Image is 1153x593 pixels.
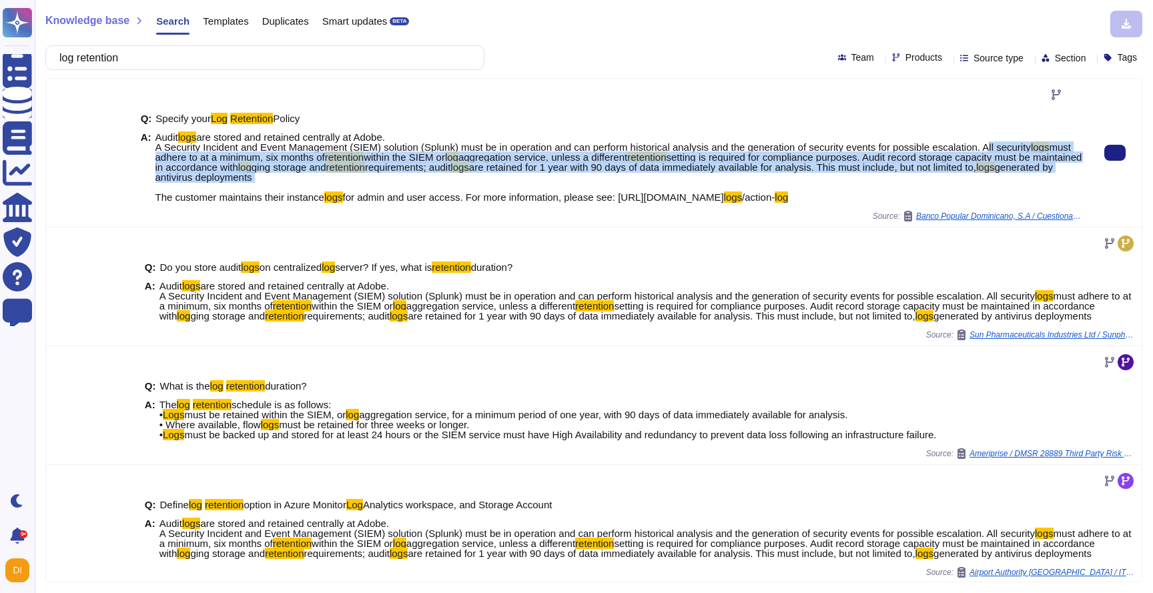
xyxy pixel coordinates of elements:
mark: log [393,538,406,549]
button: user [3,556,39,585]
b: Q: [145,262,156,272]
span: setting is required for compliance purposes. Audit record storage capacity must be maintained in ... [159,538,1095,559]
mark: logs [1031,141,1050,153]
span: Airport Authority [GEOGRAPHIC_DATA] / ITP134 Cloud Security Guideline AWS and Azure [970,568,1136,576]
mark: retention [265,310,304,322]
span: Smart updates [322,16,388,26]
mark: logs [182,280,201,291]
mark: retention [273,538,312,549]
mark: logs [1035,290,1054,302]
span: aggregation service, for a minimum period of one year, with 90 days of data immediately available... [159,409,848,430]
span: setting is required for compliance purposes. Audit record storage capacity must be maintained in ... [155,151,1082,173]
span: What is the [160,380,210,392]
mark: log [177,548,190,559]
mark: log [189,499,202,510]
span: Sun Pharmaceuticals Industries Ltd / Sunpharma CloudSecurity SaaS Assessment v1 [970,331,1136,339]
span: on centralized [260,261,322,273]
mark: retention [265,548,304,559]
span: for admin and user access. For more information, please see: [URL][DOMAIN_NAME] [343,191,724,203]
span: are stored and retained centrally at Adobe. A Security Incident and Event Management (SIEM) solut... [159,518,1035,539]
span: must adhere to at a minimum, six months of [159,290,1132,312]
span: Audit [155,131,178,143]
span: aggregation service, unless a different [406,300,575,312]
mark: log [393,300,406,312]
mark: logs [1035,528,1054,539]
span: Tags [1117,53,1137,62]
mark: log [210,380,224,392]
mark: Log [211,113,228,124]
mark: Logs [163,429,185,440]
mark: retention [575,538,614,549]
span: /action- [742,191,775,203]
span: server? If yes, what is [335,261,432,273]
span: aggregation service, unless a different [458,151,627,163]
span: are stored and retained centrally at Adobe. A Security Incident and Event Management (SIEM) solut... [155,131,1031,153]
mark: logs [390,548,408,559]
span: requirements; audit [304,548,390,559]
img: user [5,558,29,582]
span: within the SIEM or [312,300,393,312]
span: are retained for 1 year with 90 days of data immediately available for analysis. This must includ... [408,548,915,559]
span: duration? [265,380,307,392]
mark: log [775,191,788,203]
span: within the SIEM or [312,538,393,549]
mark: retention [226,380,265,392]
span: Section [1055,53,1086,63]
mark: logs [241,261,260,273]
mark: retention [273,300,312,312]
span: requirements; audit [304,310,390,322]
mark: Log [346,499,363,510]
mark: log [346,409,359,420]
mark: retention [432,261,470,273]
mark: log [445,151,458,163]
mark: log [238,161,252,173]
b: Q: [145,500,156,510]
input: Search a question or template... [53,46,470,69]
span: option in Azure Monitor [244,499,346,510]
mark: retention [205,499,244,510]
span: must adhere to at a minimum, six months of [155,141,1071,163]
mark: retention [627,151,666,163]
mark: Retention [230,113,273,124]
mark: logs [261,419,280,430]
mark: logs [976,161,995,173]
mark: log [177,310,190,322]
span: Knowledge base [45,15,129,26]
span: generated by antivirus deployments [933,310,1092,322]
mark: log [177,399,190,410]
span: Source: [926,567,1136,578]
span: Define [160,499,189,510]
span: generated by antivirus deployments [933,548,1092,559]
span: are stored and retained centrally at Adobe. A Security Incident and Event Management (SIEM) solut... [159,280,1035,302]
span: ging storage and [252,161,326,173]
span: Audit [159,518,182,529]
span: Duplicates [262,16,309,26]
span: must be backed up and stored for at least 24 hours or the SIEM service must have High Availabilit... [184,429,936,440]
span: within the SIEM or [364,151,445,163]
mark: logs [324,191,343,203]
div: 9+ [19,530,27,538]
span: Banco Popular Dominicano, S.A / Cuestionario Arq. Seg Requerimientos Cloud (1) [916,212,1083,220]
span: Source type [974,53,1024,63]
b: A: [145,518,155,558]
div: BETA [390,17,409,25]
mark: retention [326,161,365,173]
b: A: [145,400,155,440]
span: Search [156,16,189,26]
span: must be retained for three weeks or longer. • [159,419,470,440]
mark: logs [178,131,197,143]
mark: logs [915,548,934,559]
mark: logs [182,518,201,529]
mark: logs [450,161,469,173]
span: Analytics workspace, and Storage Account [363,499,552,510]
span: Products [905,53,942,62]
mark: logs [390,310,408,322]
b: A: [145,281,155,321]
span: Specify your [155,113,211,124]
b: A: [141,132,151,202]
span: Ameriprise / DMSR 28889 Third Party Risk Questionnaire Version2025.1 [970,450,1136,458]
span: schedule is as follows: • [159,399,332,420]
span: ging storage and [190,310,265,322]
span: Do you store audit [160,261,242,273]
span: Source: [926,448,1136,459]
